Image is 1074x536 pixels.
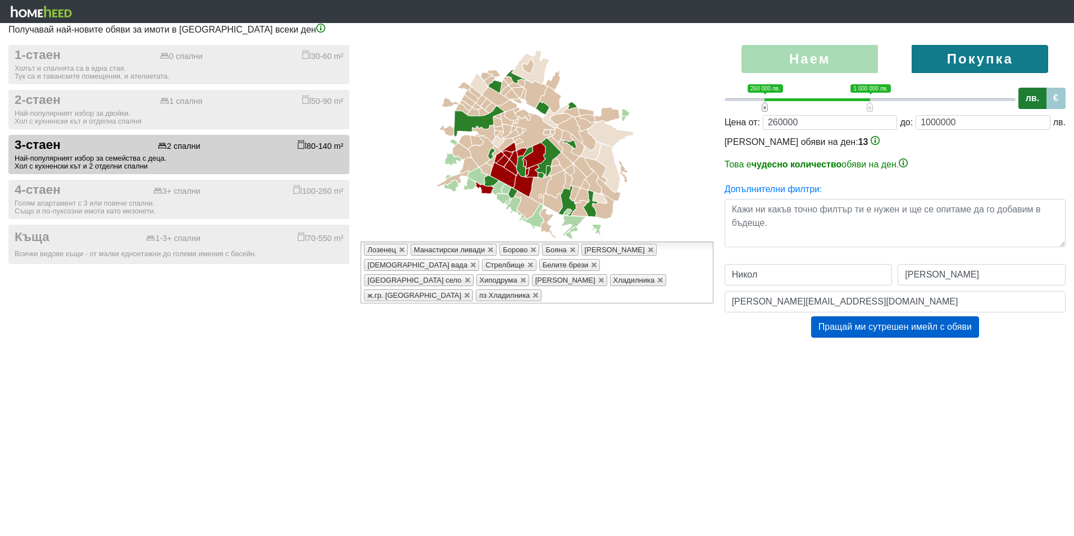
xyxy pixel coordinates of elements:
[8,45,349,84] button: 1-стаен 0 спални 30-60 m² Холът и спалнята са в една стая.Тук са и таванските помещения, и ателие...
[302,50,344,61] div: 30-60 m²
[293,185,344,196] div: 100-260 m²
[725,184,822,194] a: Допълнителни филтри:
[485,261,524,269] span: Стрелбище
[158,142,200,151] div: 2 спални
[15,65,343,80] div: Холът и спалнята са в една стая. Тук са и таванските помещения, и ателиетата.
[367,246,396,254] span: Лозенец
[545,246,566,254] span: Бояна
[725,116,760,129] div: Цена от:
[748,84,783,93] span: 260 000 лв.
[8,23,1066,37] p: Получавай най-новите обяви за имоти в [GEOGRAPHIC_DATA] всеки ден
[899,158,908,167] img: info-3.png
[8,225,349,264] button: Къща 1-3+ спални 70-550 m² Всички видове къщи - от малки едноетажни до големи имения с басейн.
[811,316,979,338] button: Пращай ми сутрешен имейл с обяви
[15,138,61,153] span: 3-стаен
[1046,88,1066,109] label: €
[898,264,1066,285] input: Фамилно име
[8,135,349,174] button: 3-стаен 2 спални 80-140 m² Най-популярният избор за семейства с деца.Хол с кухненски кът и 2 отде...
[367,276,461,284] span: [GEOGRAPHIC_DATA] село
[725,264,893,285] input: Първо име
[367,291,461,299] span: ж.гр. [GEOGRAPHIC_DATA]
[535,276,595,284] span: [PERSON_NAME]
[298,232,344,243] div: 70-550 m²
[752,160,842,169] b: чудесно количество
[912,45,1048,73] label: Покупка
[15,230,49,245] span: Къща
[585,246,645,254] span: [PERSON_NAME]
[316,24,325,33] img: info-3.png
[15,110,343,125] div: Най-популярният избор за двойки. Хол с кухненски кът и отделна спалня
[153,187,201,196] div: 3+ спални
[480,276,517,284] span: Хиподрума
[146,234,201,243] div: 1-3+ спални
[479,291,530,299] span: пз Хладилника
[543,261,589,269] span: Белите брези
[871,136,880,145] img: info-3.png
[900,116,913,129] div: до:
[8,90,349,129] button: 2-стаен 1 спалня 50-90 m² Най-популярният избор за двойки.Хол с кухненски кът и отделна спалня
[613,276,655,284] span: Хладилника
[1053,116,1066,129] div: лв.
[725,135,1066,171] div: [PERSON_NAME] обяви на ден:
[725,291,1066,312] input: Email
[1018,88,1046,109] label: лв.
[160,52,202,61] div: 0 спални
[298,140,344,151] div: 80-140 m²
[858,137,868,147] span: 13
[414,246,485,254] span: Манастирски ливади
[850,84,890,93] span: 1 000 000 лв.
[15,199,343,215] div: Голям апартамент с 3 или повече спални. Също и по-луксозни имоти като мезонети.
[160,97,202,106] div: 1 спалня
[15,155,343,170] div: Най-популярният избор за семейства с деца. Хол с кухненски кът и 2 отделни спални
[8,180,349,219] button: 4-стаен 3+ спални 100-260 m² Голям апартамент с 3 или повече спални.Също и по-луксозни имоти като...
[15,250,343,258] div: Всички видове къщи - от малки едноетажни до големи имения с басейн.
[367,261,467,269] span: [DEMOGRAPHIC_DATA] вада
[503,246,527,254] span: Борово
[15,93,61,108] span: 2-стаен
[15,48,61,63] span: 1-стаен
[15,183,61,198] span: 4-стаен
[302,95,344,106] div: 50-90 m²
[741,45,878,73] label: Наем
[725,158,1066,171] p: Това е обяви на ден.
